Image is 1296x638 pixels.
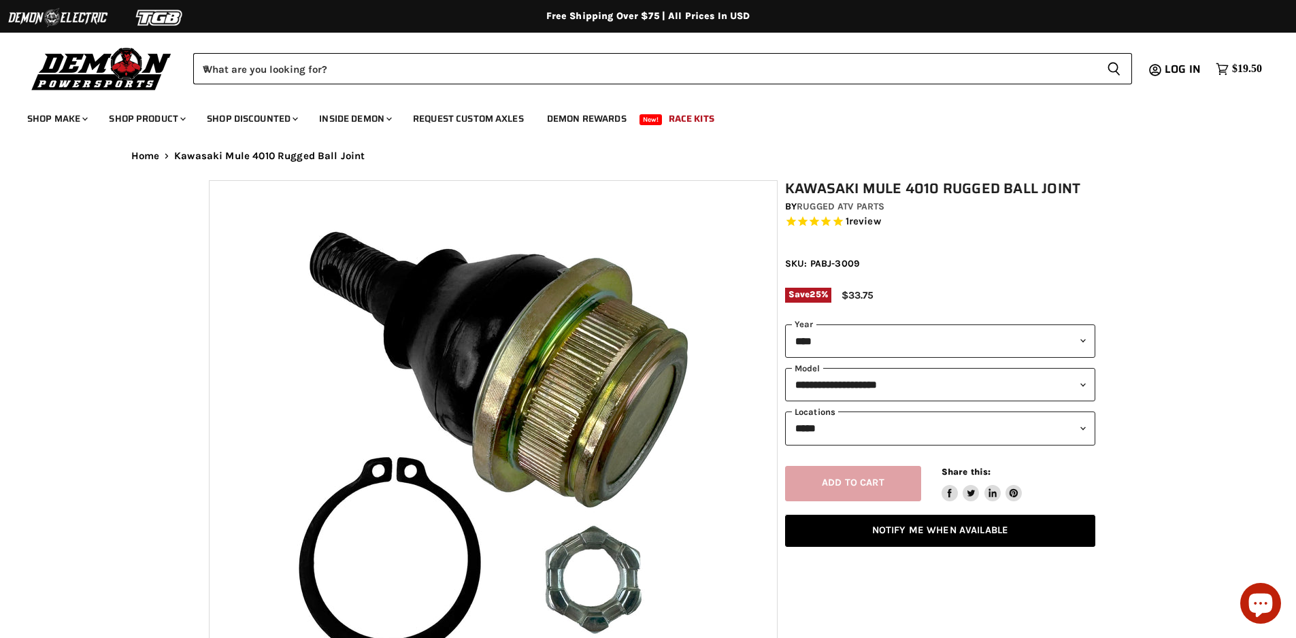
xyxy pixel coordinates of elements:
[785,324,1095,358] select: year
[797,201,884,212] a: Rugged ATV Parts
[846,215,881,227] span: 1 reviews
[785,288,831,303] span: Save %
[1236,583,1285,627] inbox-online-store-chat: Shopify online store chat
[785,256,1095,271] div: SKU: PABJ-3009
[109,5,211,31] img: TGB Logo 2
[1159,63,1209,75] a: Log in
[27,44,176,93] img: Demon Powersports
[842,289,874,301] span: $33.75
[17,99,1259,133] ul: Main menu
[785,515,1095,547] a: Notify Me When Available
[659,105,725,133] a: Race Kits
[193,53,1132,84] form: Product
[785,180,1095,197] h1: Kawasaki Mule 4010 Rugged Ball Joint
[1209,59,1269,79] a: $19.50
[131,150,160,162] a: Home
[403,105,534,133] a: Request Custom Axles
[104,10,1193,22] div: Free Shipping Over $75 | All Prices In USD
[17,105,96,133] a: Shop Make
[785,412,1095,445] select: keys
[785,215,1095,229] span: Rated 5.0 out of 5 stars 1 reviews
[99,105,194,133] a: Shop Product
[193,53,1096,84] input: When autocomplete results are available use up and down arrows to review and enter to select
[942,466,1023,502] aside: Share this:
[1232,63,1262,75] span: $19.50
[639,114,663,125] span: New!
[785,199,1095,214] div: by
[537,105,637,133] a: Demon Rewards
[309,105,400,133] a: Inside Demon
[1165,61,1201,78] span: Log in
[104,150,1193,162] nav: Breadcrumbs
[810,289,820,299] span: 25
[7,5,109,31] img: Demon Electric Logo 2
[197,105,306,133] a: Shop Discounted
[942,467,991,477] span: Share this:
[1096,53,1132,84] button: Search
[174,150,365,162] span: Kawasaki Mule 4010 Rugged Ball Joint
[849,215,881,227] span: review
[785,368,1095,401] select: modal-name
